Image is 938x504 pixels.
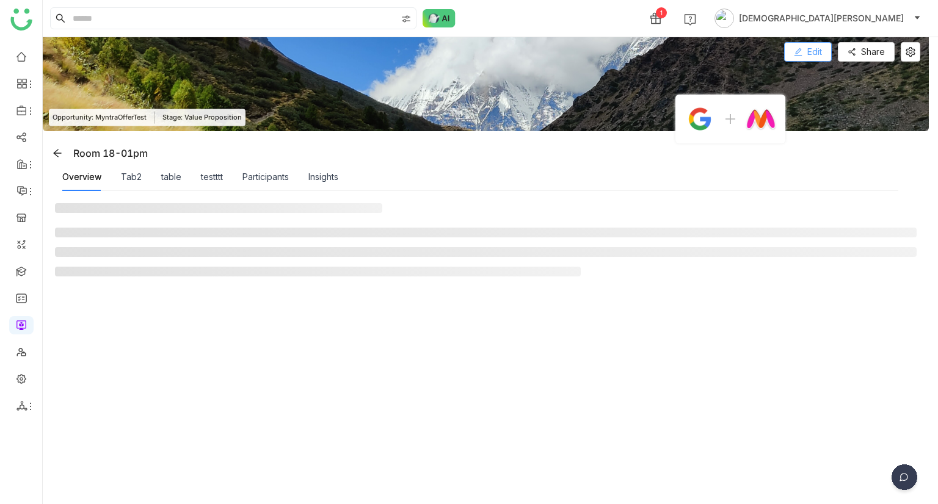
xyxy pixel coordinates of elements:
[889,464,920,495] img: dsr-chat-floating.svg
[838,42,895,62] button: Share
[684,13,696,26] img: help.svg
[712,9,923,28] button: [DEMOGRAPHIC_DATA][PERSON_NAME]
[739,12,904,25] span: [DEMOGRAPHIC_DATA][PERSON_NAME]
[714,9,734,28] img: avatar
[162,112,242,123] span: Stage: Value Proposition
[201,170,223,184] div: testttt
[161,170,181,184] div: table
[308,170,338,184] div: Insights
[242,170,289,184] div: Participants
[784,42,832,62] button: Edit
[401,14,411,24] img: search-type.svg
[861,45,885,59] span: Share
[656,7,667,18] div: 1
[62,170,101,184] div: Overview
[48,143,148,163] div: Room 18-01pm
[10,9,32,31] img: logo
[423,9,456,27] img: ask-buddy-normal.svg
[121,170,142,184] div: Tab2
[807,45,822,59] span: Edit
[53,112,147,123] span: Opportunity: MyntraOfferTest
